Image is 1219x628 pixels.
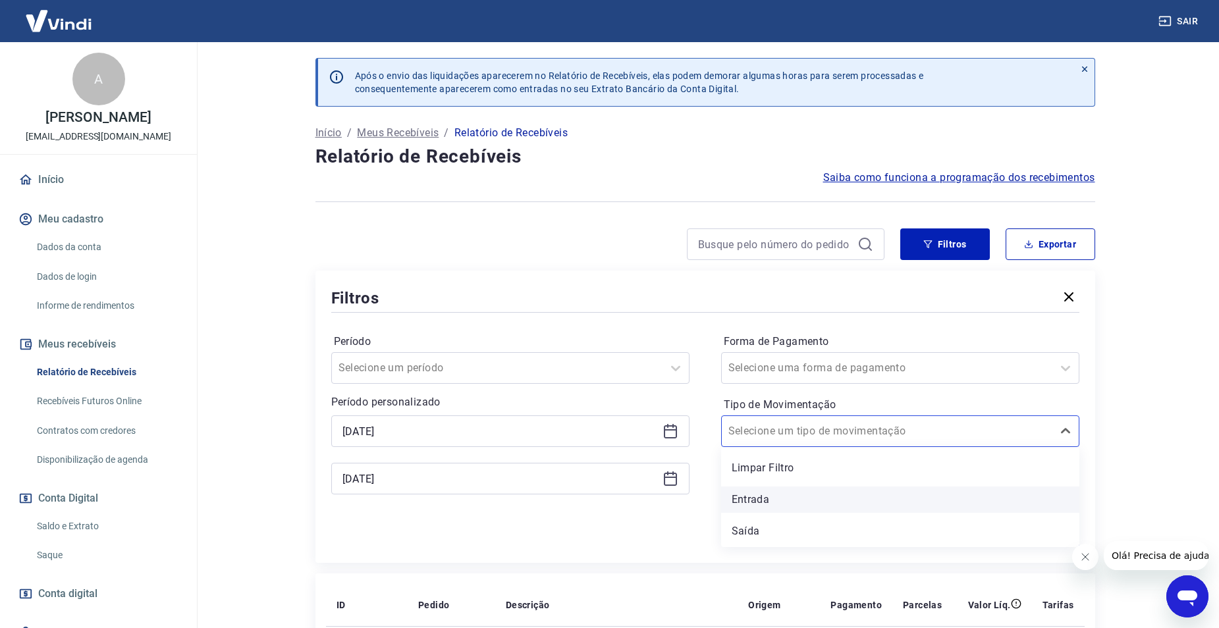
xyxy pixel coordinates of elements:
button: Meus recebíveis [16,330,181,359]
button: Meu cadastro [16,205,181,234]
p: Parcelas [903,598,942,612]
p: Valor Líq. [968,598,1011,612]
label: Período [334,334,687,350]
iframe: Botão para abrir a janela de mensagens [1166,575,1208,617]
a: Dados da conta [32,234,181,261]
a: Início [16,165,181,194]
a: Contratos com credores [32,417,181,444]
p: ID [337,598,346,612]
p: Período personalizado [331,394,690,410]
p: / [347,125,352,141]
img: Vindi [16,1,101,41]
a: Saldo e Extrato [32,513,181,540]
p: Descrição [506,598,550,612]
input: Busque pelo número do pedido [698,234,852,254]
p: Pedido [418,598,449,612]
p: / [444,125,448,141]
a: Início [315,125,342,141]
button: Filtros [900,228,990,260]
a: Meus Recebíveis [357,125,439,141]
a: Dados de login [32,263,181,290]
iframe: Fechar mensagem [1072,544,1098,570]
h5: Filtros [331,288,380,309]
div: Saída [721,518,1079,544]
div: Entrada [721,486,1079,513]
p: Relatório de Recebíveis [454,125,568,141]
h4: Relatório de Recebíveis [315,144,1095,170]
iframe: Mensagem da empresa [1104,541,1208,570]
a: Saiba como funciona a programação dos recebimentos [823,170,1095,186]
label: Tipo de Movimentação [724,397,1077,413]
p: Tarifas [1043,598,1074,612]
p: [EMAIL_ADDRESS][DOMAIN_NAME] [26,130,171,144]
a: Informe de rendimentos [32,292,181,319]
button: Exportar [1006,228,1095,260]
span: Conta digital [38,585,97,603]
a: Disponibilização de agenda [32,446,181,473]
label: Forma de Pagamento [724,334,1077,350]
button: Sair [1156,9,1203,34]
div: Limpar Filtro [721,455,1079,481]
div: A [72,53,125,105]
a: Relatório de Recebíveis [32,359,181,386]
a: Conta digital [16,579,181,608]
p: Após o envio das liquidações aparecerem no Relatório de Recebíveis, elas podem demorar algumas ho... [355,69,924,95]
input: Data inicial [342,421,657,441]
p: Origem [748,598,780,612]
span: Olá! Precisa de ajuda? [8,9,111,20]
a: Saque [32,542,181,569]
p: [PERSON_NAME] [45,111,151,124]
input: Data final [342,469,657,488]
a: Recebíveis Futuros Online [32,388,181,415]
button: Conta Digital [16,484,181,513]
p: Pagamento [830,598,882,612]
